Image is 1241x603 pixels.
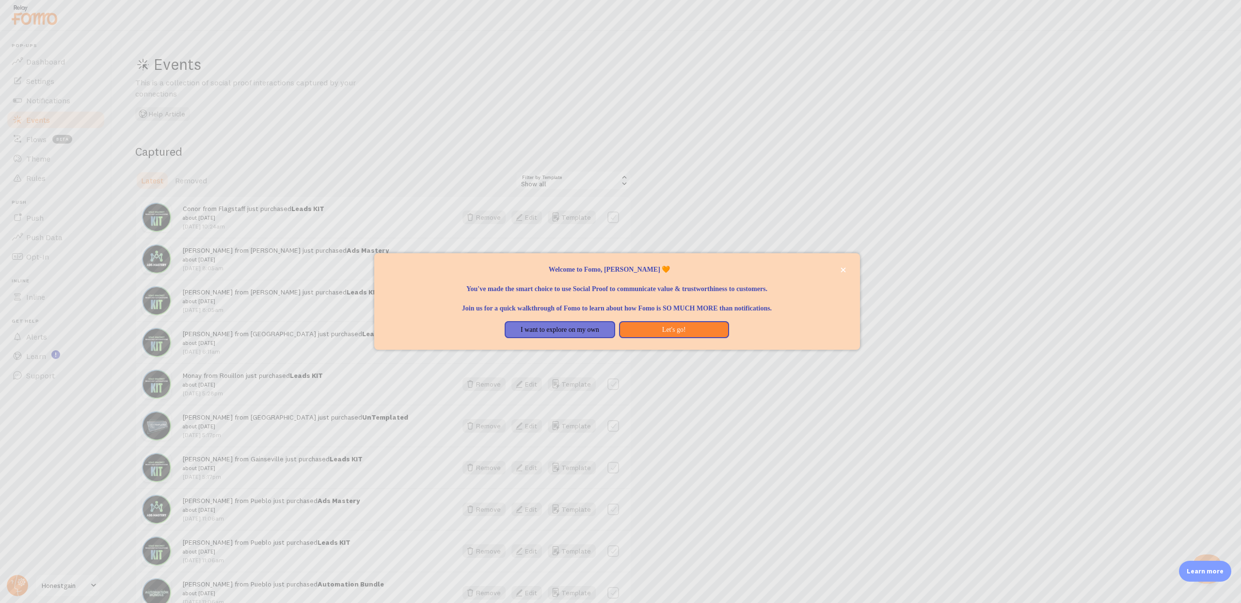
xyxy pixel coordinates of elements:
p: Join us for a quick walkthrough of Fomo to learn about how Fomo is SO MUCH MORE than notifications. [386,294,848,313]
div: Welcome to Fomo, Dillon King 🧡You&amp;#39;ve made the smart choice to use Social Proof to communi... [374,253,860,350]
button: close, [838,265,848,275]
button: Let's go! [619,321,729,339]
p: You've made the smart choice to use Social Proof to communicate value & trustworthiness to custom... [386,275,848,294]
p: Welcome to Fomo, [PERSON_NAME] 🧡 [386,265,848,275]
button: I want to explore on my own [505,321,615,339]
p: Learn more [1187,567,1224,576]
div: Learn more [1179,561,1231,582]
